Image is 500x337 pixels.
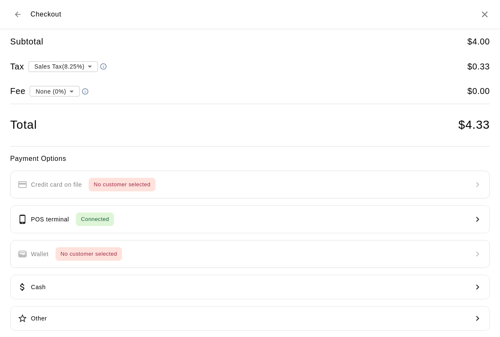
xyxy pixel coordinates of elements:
[458,118,490,133] h4: $ 4.33
[467,86,490,97] h5: $ 0.00
[28,58,98,74] div: Sales Tax ( 8.25 %)
[467,61,490,72] h5: $ 0.33
[31,314,47,323] p: Other
[10,36,43,47] h5: Subtotal
[10,7,61,22] div: Checkout
[10,61,24,72] h5: Tax
[10,118,37,133] h4: Total
[30,83,80,99] div: None (0%)
[10,86,25,97] h5: Fee
[10,275,490,299] button: Cash
[467,36,490,47] h5: $ 4.00
[31,215,69,224] p: POS terminal
[480,9,490,19] button: Close
[10,153,490,164] h6: Payment Options
[10,205,490,233] button: POS terminalConnected
[10,7,25,22] button: Back to cart
[76,215,114,224] span: Connected
[31,283,46,292] p: Cash
[10,306,490,331] button: Other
